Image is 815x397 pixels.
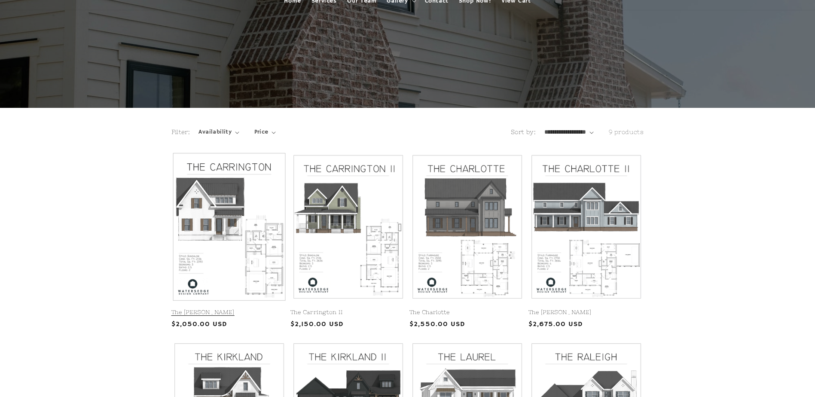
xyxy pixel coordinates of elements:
[198,128,232,137] span: Availability
[290,309,406,316] a: The Carrington II
[198,128,239,137] summary: Availability (0 selected)
[511,128,536,135] label: Sort by:
[528,309,644,316] a: The [PERSON_NAME]
[254,128,276,137] summary: Price
[609,128,644,135] span: 9 products
[171,128,190,137] h2: Filter:
[254,128,269,137] span: Price
[409,309,525,316] a: The Charlotte
[171,309,287,316] a: The [PERSON_NAME]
